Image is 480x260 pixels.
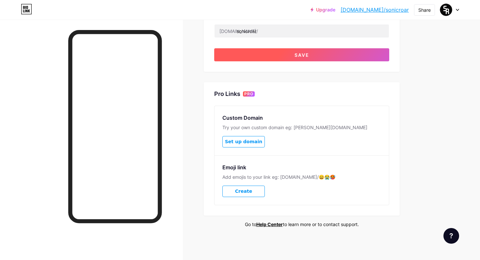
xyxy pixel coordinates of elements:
[256,222,283,227] a: Help Center
[440,4,452,16] img: sonicroar
[222,163,381,171] div: Emoji link
[222,186,265,197] button: Create
[222,124,381,131] div: Try your own custom domain eg: [PERSON_NAME][DOMAIN_NAME]
[225,139,262,145] span: Set up domain
[222,114,381,122] div: Custom Domain
[204,221,400,228] div: Go to to learn more or to contact support.
[222,174,381,180] div: Add emojis to your link eg: [DOMAIN_NAME]/😄😭🥵
[341,6,409,14] a: [DOMAIN_NAME]/sonicroar
[295,52,309,58] span: Save
[311,7,335,12] a: Upgrade
[215,24,389,38] input: username
[418,7,431,13] div: Share
[214,90,240,98] div: Pro Links
[244,91,253,97] span: PRO
[222,136,265,147] button: Set up domain
[214,48,389,61] button: Save
[219,28,258,35] div: [DOMAIN_NAME]/
[235,189,252,194] span: Create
